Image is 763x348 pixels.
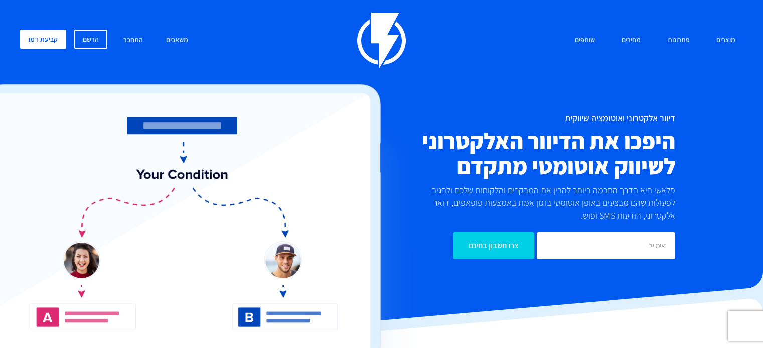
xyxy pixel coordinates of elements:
p: פלאשי היא הדרך החכמה ביותר להבין את המבקרים והלקוחות שלכם ולהגיב לפעולות שהם מבצעים באופן אוטומטי... [419,184,675,222]
a: הרשם [74,30,107,49]
a: משאבים [159,30,196,51]
a: מוצרים [709,30,743,51]
a: שותפים [567,30,602,51]
input: צרו חשבון בחינם [453,232,534,259]
input: אימייל [537,232,675,259]
a: פתרונות [660,30,697,51]
h1: דיוור אלקטרוני ואוטומציה שיווקית [329,113,675,123]
a: התחבר [116,30,150,51]
h2: היפכו את הדיוור האלקטרוני לשיווק אוטומטי מתקדם [329,128,675,178]
a: קביעת דמו [20,30,66,49]
a: מחירים [614,30,648,51]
